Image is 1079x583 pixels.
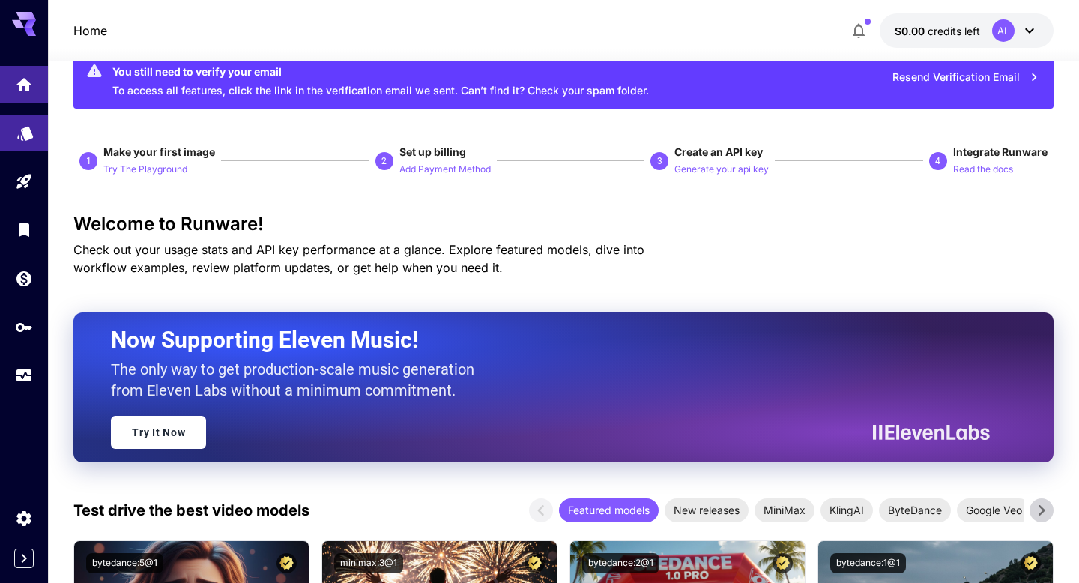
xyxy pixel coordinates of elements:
[1021,553,1041,573] button: Certified Model – Vetted for best performance and includes a commercial license.
[953,145,1048,158] span: Integrate Runware
[381,154,387,168] p: 2
[935,154,940,168] p: 4
[559,498,659,522] div: Featured models
[15,71,33,90] div: Home
[559,502,659,518] span: Featured models
[14,549,34,568] button: Expand sidebar
[820,498,873,522] div: KlingAI
[111,416,206,449] a: Try It Now
[399,145,466,158] span: Set up billing
[953,160,1013,178] button: Read the docs
[73,499,309,522] p: Test drive the best video models
[15,269,33,288] div: Wallet
[15,318,33,336] div: API Keys
[525,553,545,573] button: Certified Model – Vetted for best performance and includes a commercial license.
[884,62,1048,93] button: Resend Verification Email
[755,498,814,522] div: MiniMax
[665,498,749,522] div: New releases
[953,163,1013,177] p: Read the docs
[73,242,644,275] span: Check out your usage stats and API key performance at a glance. Explore featured models, dive int...
[399,163,491,177] p: Add Payment Method
[112,64,649,79] div: You still need to verify your email
[657,154,662,168] p: 3
[895,25,928,37] span: $0.00
[582,553,659,573] button: bytedance:2@1
[103,160,187,178] button: Try The Playground
[112,59,649,104] div: To access all features, click the link in the verification email we sent. Can’t find it? Check yo...
[73,214,1053,235] h3: Welcome to Runware!
[674,160,769,178] button: Generate your api key
[103,145,215,158] span: Make your first image
[820,502,873,518] span: KlingAI
[992,19,1015,42] div: AL
[928,25,980,37] span: credits left
[73,22,107,40] nav: breadcrumb
[103,163,187,177] p: Try The Playground
[665,502,749,518] span: New releases
[957,502,1031,518] span: Google Veo
[15,220,33,239] div: Library
[879,498,951,522] div: ByteDance
[15,172,33,191] div: Playground
[86,553,163,573] button: bytedance:5@1
[15,366,33,385] div: Usage
[674,145,763,158] span: Create an API key
[334,553,403,573] button: minimax:3@1
[895,23,980,39] div: $0.00
[773,553,793,573] button: Certified Model – Vetted for best performance and includes a commercial license.
[830,553,906,573] button: bytedance:1@1
[880,13,1054,48] button: $0.00AL
[276,553,297,573] button: Certified Model – Vetted for best performance and includes a commercial license.
[399,160,491,178] button: Add Payment Method
[674,163,769,177] p: Generate your api key
[73,22,107,40] a: Home
[15,509,33,528] div: Settings
[111,359,486,401] p: The only way to get production-scale music generation from Eleven Labs without a minimum commitment.
[86,154,91,168] p: 1
[16,119,34,138] div: Models
[879,502,951,518] span: ByteDance
[755,502,814,518] span: MiniMax
[957,498,1031,522] div: Google Veo
[111,326,978,354] h2: Now Supporting Eleven Music!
